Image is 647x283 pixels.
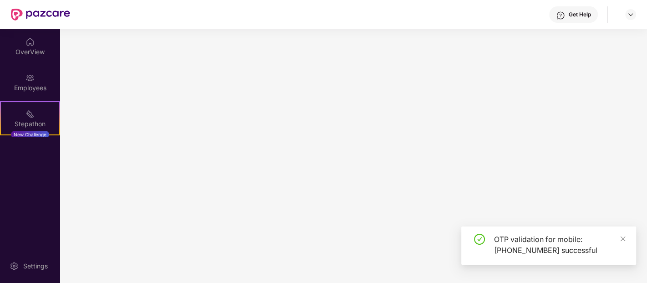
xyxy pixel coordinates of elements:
[1,119,59,129] div: Stepathon
[474,234,485,245] span: check-circle
[25,109,35,118] img: svg+xml;base64,PHN2ZyB4bWxucz0iaHR0cDovL3d3dy53My5vcmcvMjAwMC9zdmciIHdpZHRoPSIyMSIgaGVpZ2h0PSIyMC...
[556,11,565,20] img: svg+xml;base64,PHN2ZyBpZD0iSGVscC0zMngzMiIgeG1sbnM9Imh0dHA6Ly93d3cudzMub3JnLzIwMDAvc3ZnIiB3aWR0aD...
[627,11,634,18] img: svg+xml;base64,PHN2ZyBpZD0iRHJvcGRvd24tMzJ4MzIiIHhtbG5zPSJodHRwOi8vd3d3LnczLm9yZy8yMDAwL3N2ZyIgd2...
[10,262,19,271] img: svg+xml;base64,PHN2ZyBpZD0iU2V0dGluZy0yMHgyMCIgeG1sbnM9Imh0dHA6Ly93d3cudzMub3JnLzIwMDAvc3ZnIiB3aW...
[25,37,35,46] img: svg+xml;base64,PHN2ZyBpZD0iSG9tZSIgeG1sbnM9Imh0dHA6Ly93d3cudzMub3JnLzIwMDAvc3ZnIiB3aWR0aD0iMjAiIG...
[494,234,625,256] div: OTP validation for mobile: [PHONE_NUMBER] successful
[20,262,51,271] div: Settings
[11,9,70,21] img: New Pazcare Logo
[569,11,591,18] div: Get Help
[620,236,626,242] span: close
[25,73,35,82] img: svg+xml;base64,PHN2ZyBpZD0iRW1wbG95ZWVzIiB4bWxucz0iaHR0cDovL3d3dy53My5vcmcvMjAwMC9zdmciIHdpZHRoPS...
[11,131,49,138] div: New Challenge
